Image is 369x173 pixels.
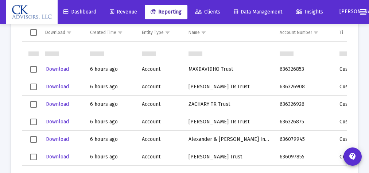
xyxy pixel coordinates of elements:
span: Reporting [151,9,182,15]
div: Name [189,30,200,35]
button: Download [45,116,70,127]
div: Select row [30,154,37,160]
td: [PERSON_NAME] Trust [183,148,275,166]
span: Show filter options for column 'Account Number' [313,30,319,35]
div: Entity Type [142,30,164,35]
td: 6 hours ago [85,131,137,148]
a: Dashboard [58,5,102,19]
span: Download [46,84,69,90]
td: Account [137,78,184,96]
td: Account [137,113,184,131]
a: Clients [189,5,226,19]
span: Show filter options for column 'Download' [66,30,72,35]
span: Download [46,119,69,125]
td: 6 hours ago [85,96,137,113]
img: Dashboard [11,5,52,19]
div: Download [45,30,65,35]
button: Download [45,81,70,92]
button: Download [45,99,70,109]
a: Data Management [228,5,288,19]
td: Account [137,131,184,148]
mat-icon: contact_support [348,152,357,161]
td: [PERSON_NAME] TR Trust [183,78,275,96]
td: Column Download [40,24,85,41]
td: Account [137,61,184,78]
div: Created Time [90,30,116,35]
a: Insights [290,5,329,19]
td: 636326853 [275,61,334,78]
div: Account Number [280,30,312,35]
span: Revenue [110,9,137,15]
td: 6 hours ago [85,148,137,166]
span: Insights [296,9,323,15]
div: Data grid [22,24,347,170]
td: 636326926 [275,96,334,113]
div: Select row [30,119,37,125]
td: [PERSON_NAME] TR Trust [183,113,275,131]
span: Show filter options for column 'Created Time' [117,30,123,35]
td: Column Created Time [85,24,137,41]
td: 6 hours ago [85,113,137,131]
button: Download [45,64,70,74]
td: Column Entity Type [137,24,184,41]
span: Download [46,66,69,72]
td: 6 hours ago [85,61,137,78]
span: Show filter options for column 'Entity Type' [165,30,170,35]
td: ZACHARY TR Trust [183,96,275,113]
span: Data Management [234,9,282,15]
td: Account [137,96,184,113]
button: Download [45,151,70,162]
div: Select row [30,66,37,73]
button: Download [45,134,70,145]
span: Download [46,101,69,107]
span: Clients [195,9,220,15]
td: 6 hours ago [85,78,137,96]
td: 636079945 [275,131,334,148]
span: Download [46,136,69,142]
span: Download [46,154,69,160]
td: Account [137,148,184,166]
span: Dashboard [63,9,96,15]
td: Column Account Number [275,24,334,41]
td: 636326908 [275,78,334,96]
td: 636097855 [275,148,334,166]
div: Select all [30,29,37,36]
td: MAXDAVIDHO Trust [183,61,275,78]
a: Reporting [145,5,187,19]
a: Revenue [104,5,143,19]
div: Select row [30,136,37,143]
td: 636326875 [275,113,334,131]
button: [PERSON_NAME] [331,4,354,19]
span: Show filter options for column 'Name' [201,30,206,35]
div: Select row [30,84,37,90]
td: Alexander & [PERSON_NAME] Individual [183,131,275,148]
td: Column Name [183,24,275,41]
div: Select row [30,101,37,108]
